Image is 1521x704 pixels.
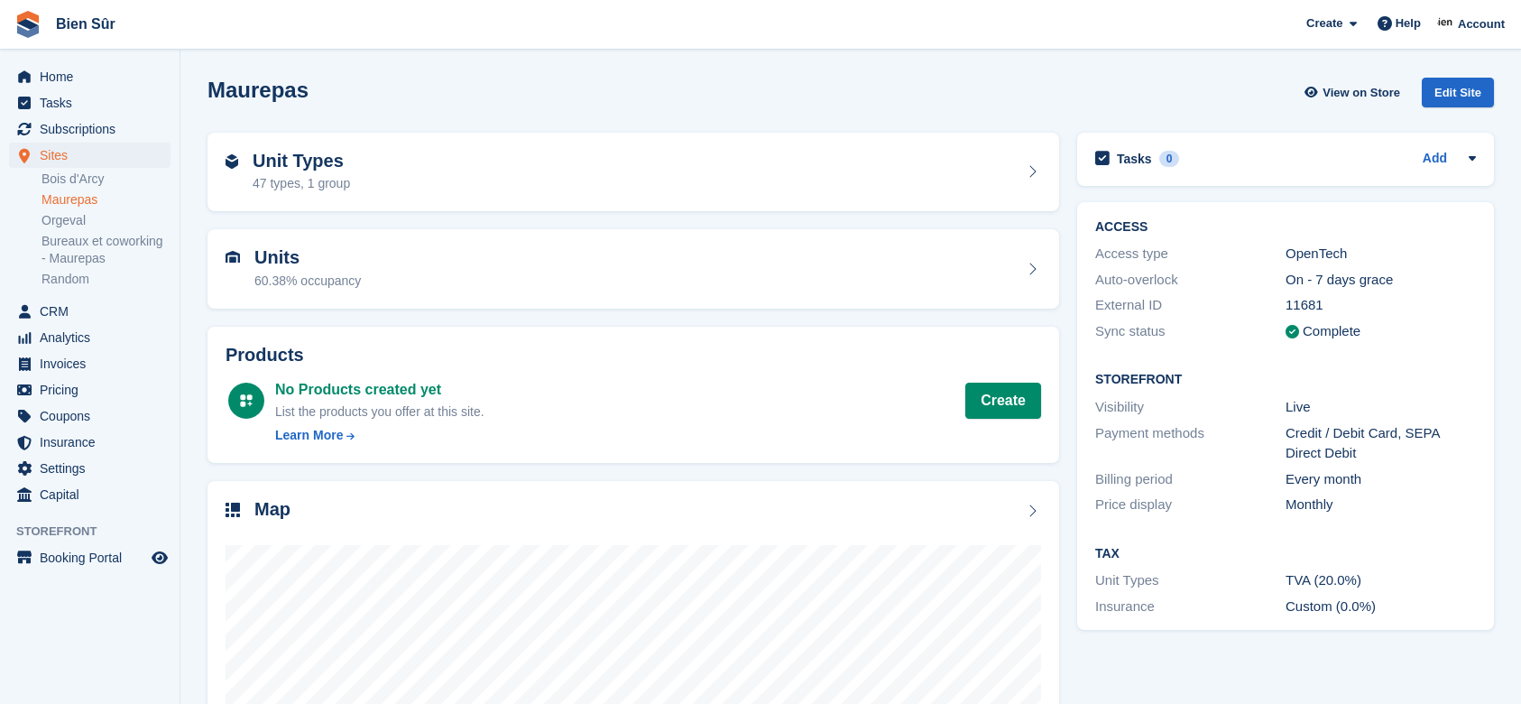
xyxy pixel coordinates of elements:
[254,499,290,520] h2: Map
[49,9,123,39] a: Bien Sûr
[1286,423,1476,464] div: Credit / Debit Card, SEPA Direct Debit
[275,379,484,401] div: No Products created yet
[254,272,361,291] div: 60.38% occupancy
[1095,423,1286,464] div: Payment methods
[1286,270,1476,291] div: On - 7 days grace
[16,523,180,541] span: Storefront
[40,143,148,168] span: Sites
[40,64,148,89] span: Home
[1458,15,1505,33] span: Account
[207,78,309,102] h2: Maurepas
[1286,570,1476,591] div: TVA (20.0%)
[9,545,171,570] a: menu
[1095,295,1286,316] div: External ID
[226,251,240,264] img: unit-icn-7be61d7bf1b0ce9d3e12c5938cc71ed9869f7b940bace4675aadf7bd6d80202e.svg
[14,11,41,38] img: stora-icon-8386f47178a22dfd0bd8f6a31ec36ba5ce8667c1dd55bd0f319d3a0aa187defe.svg
[1095,373,1476,387] h2: Storefront
[207,133,1059,212] a: Unit Types 47 types, 1 group
[226,503,240,517] img: map-icn-33ee37083ee616e46c38cad1a60f524a97daa1e2b2c8c0bc3eb3415660979fc1.svg
[9,143,171,168] a: menu
[1095,321,1286,342] div: Sync status
[1423,149,1447,170] a: Add
[1286,597,1476,617] div: Custom (0.0%)
[253,174,350,193] div: 47 types, 1 group
[40,545,148,570] span: Booking Portal
[41,233,171,267] a: Bureaux et coworking - Maurepas
[9,377,171,403] a: menu
[1422,78,1494,115] a: Edit Site
[1286,469,1476,490] div: Every month
[40,430,148,455] span: Insurance
[239,394,253,408] img: custom-product-icn-white-7c27a13f52cf5f2f504a55ee73a895a1f82ff5669d69490e13668eaf7ade3bb5.svg
[254,247,361,268] h2: Units
[9,116,171,142] a: menu
[9,64,171,89] a: menu
[226,345,1041,366] h2: Products
[253,151,350,171] h2: Unit Types
[40,299,148,324] span: CRM
[41,171,171,188] a: Bois d'Arcy
[226,154,238,169] img: unit-type-icn-2b2737a686de81e16bb02015468b77c625bbabd49415b5ef34ead5e3b44a266d.svg
[41,191,171,208] a: Maurepas
[275,426,343,445] div: Learn More
[207,229,1059,309] a: Units 60.38% occupancy
[1095,270,1286,291] div: Auto-overlock
[9,299,171,324] a: menu
[41,212,171,229] a: Orgeval
[1159,151,1180,167] div: 0
[9,325,171,350] a: menu
[1095,220,1476,235] h2: ACCESS
[40,116,148,142] span: Subscriptions
[40,90,148,116] span: Tasks
[275,404,484,419] span: List the products you offer at this site.
[9,403,171,429] a: menu
[1095,495,1286,515] div: Price display
[1095,597,1286,617] div: Insurance
[1302,78,1407,107] a: View on Store
[9,90,171,116] a: menu
[40,351,148,376] span: Invoices
[40,482,148,507] span: Capital
[41,271,171,288] a: Random
[9,430,171,455] a: menu
[40,325,148,350] span: Analytics
[1095,547,1476,561] h2: Tax
[1286,397,1476,418] div: Live
[149,547,171,569] a: Preview store
[1286,495,1476,515] div: Monthly
[1286,295,1476,316] div: 11681
[1303,321,1360,342] div: Complete
[1095,397,1286,418] div: Visibility
[1095,570,1286,591] div: Unit Types
[1437,14,1455,32] img: Asmaa Habri
[1396,14,1421,32] span: Help
[1095,244,1286,264] div: Access type
[9,482,171,507] a: menu
[275,426,484,445] a: Learn More
[40,456,148,481] span: Settings
[1117,151,1152,167] h2: Tasks
[9,456,171,481] a: menu
[40,403,148,429] span: Coupons
[1286,244,1476,264] div: OpenTech
[40,377,148,403] span: Pricing
[1323,84,1400,102] span: View on Store
[1306,14,1342,32] span: Create
[1095,469,1286,490] div: Billing period
[1422,78,1494,107] div: Edit Site
[9,351,171,376] a: menu
[965,383,1041,419] a: Create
